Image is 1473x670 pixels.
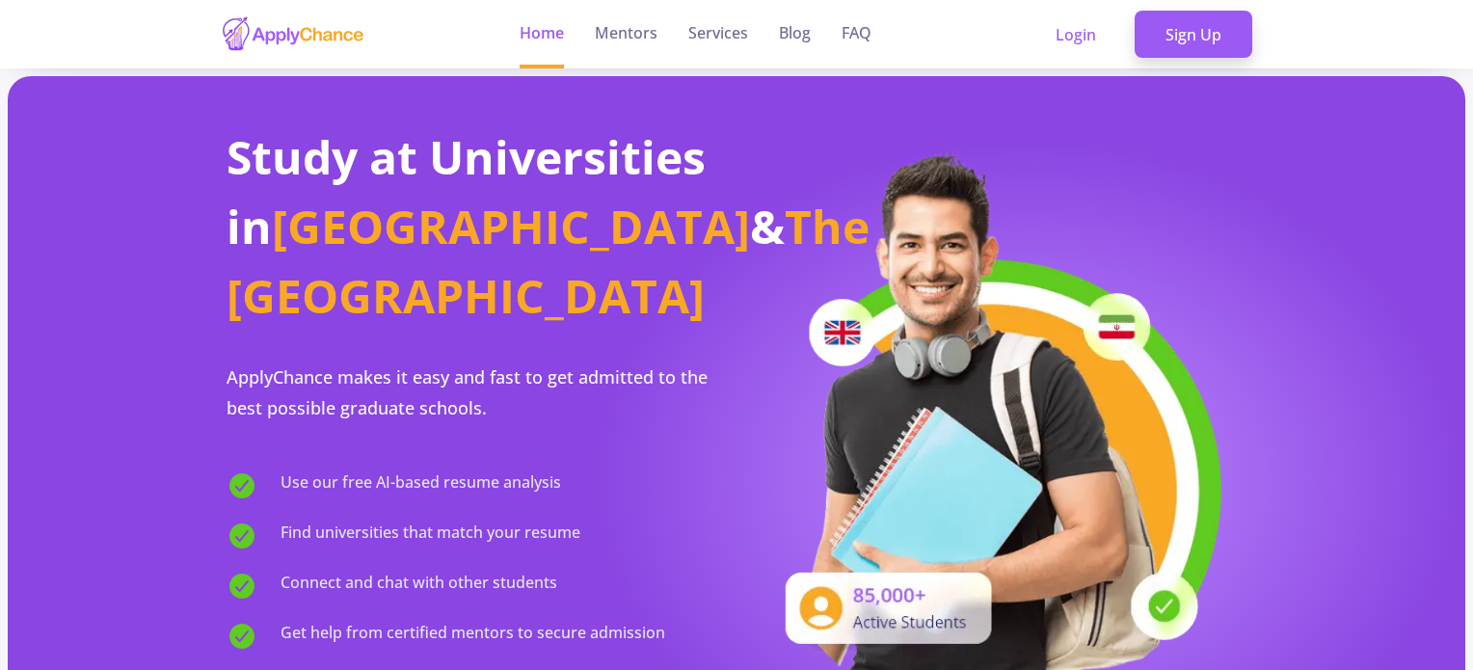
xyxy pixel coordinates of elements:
[281,470,561,501] span: Use our free AI-based resume analysis
[1135,11,1252,59] a: Sign Up
[281,521,580,551] span: Find universities that match your resume
[281,571,557,602] span: Connect and chat with other students
[227,365,708,419] span: ApplyChance makes it easy and fast to get admitted to the best possible graduate schools.
[227,125,706,257] span: Study at Universities in
[750,195,785,257] span: &
[272,195,750,257] span: [GEOGRAPHIC_DATA]
[1025,11,1127,59] a: Login
[221,15,365,53] img: applychance logo
[281,621,665,652] span: Get help from certified mentors to secure admission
